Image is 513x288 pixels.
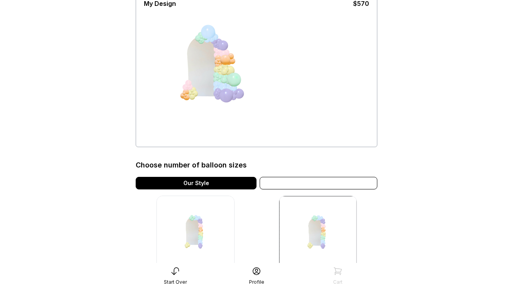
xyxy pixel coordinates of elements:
[333,279,343,285] div: Cart
[136,177,256,189] div: Our Style
[249,279,264,285] div: Profile
[260,177,377,189] div: Variation
[164,279,187,285] div: Start Over
[279,196,357,274] img: -
[156,196,235,274] img: -
[136,160,247,171] div: Choose number of balloon sizes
